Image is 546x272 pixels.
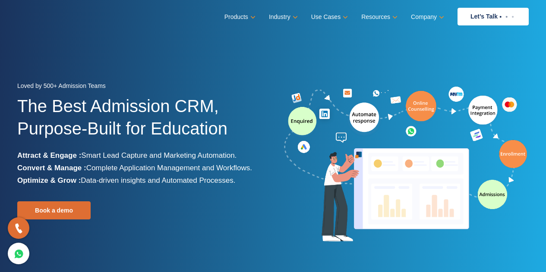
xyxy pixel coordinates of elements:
b: Optimize & Grow : [17,176,81,184]
a: Industry [269,11,296,23]
b: Convert & Manage : [17,164,86,172]
a: Company [411,11,442,23]
span: Complete Application Management and Workflows. [86,164,252,172]
a: Book a demo [17,201,91,219]
h1: The Best Admission CRM, Purpose-Built for Education [17,95,267,149]
span: Smart Lead Capture and Marketing Automation. [81,151,237,159]
div: Loved by 500+ Admission Teams [17,80,267,95]
a: Use Cases [311,11,346,23]
span: Data-driven insights and Automated Processes. [81,176,235,184]
a: Products [224,11,254,23]
a: Resources [361,11,396,23]
a: Let’s Talk [458,8,529,25]
b: Attract & Engage : [17,151,81,159]
img: admission-software-home-page-header [283,84,529,245]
